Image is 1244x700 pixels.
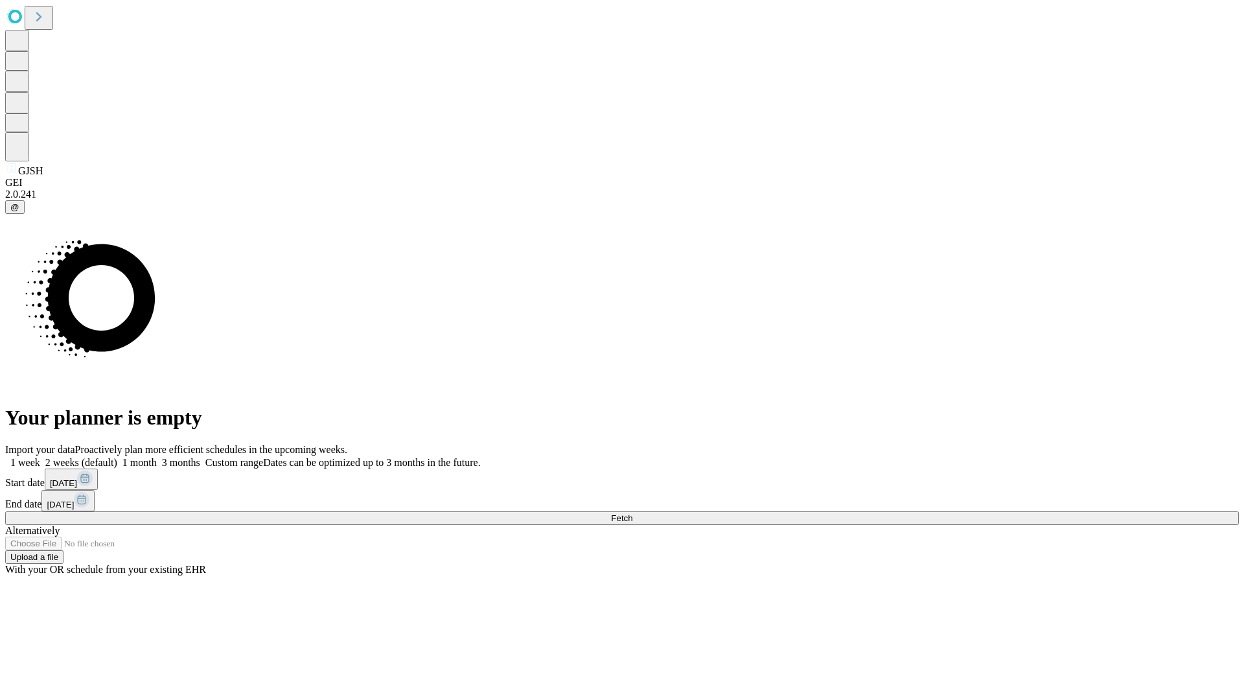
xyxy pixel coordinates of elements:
button: @ [5,200,25,214]
div: Start date [5,469,1239,490]
span: With your OR schedule from your existing EHR [5,564,206,575]
div: GEI [5,177,1239,189]
span: @ [10,202,19,212]
span: [DATE] [50,478,77,488]
span: 1 month [122,457,157,468]
span: 2 weeks (default) [45,457,117,468]
button: [DATE] [45,469,98,490]
span: Proactively plan more efficient schedules in the upcoming weeks. [75,444,347,455]
button: Fetch [5,511,1239,525]
h1: Your planner is empty [5,406,1239,430]
span: Dates can be optimized up to 3 months in the future. [263,457,480,468]
span: Custom range [205,457,263,468]
button: [DATE] [41,490,95,511]
span: Alternatively [5,525,60,536]
span: 3 months [162,457,200,468]
span: Fetch [611,513,632,523]
button: Upload a file [5,550,63,564]
span: [DATE] [47,500,74,509]
span: 1 week [10,457,40,468]
span: GJSH [18,165,43,176]
div: 2.0.241 [5,189,1239,200]
div: End date [5,490,1239,511]
span: Import your data [5,444,75,455]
